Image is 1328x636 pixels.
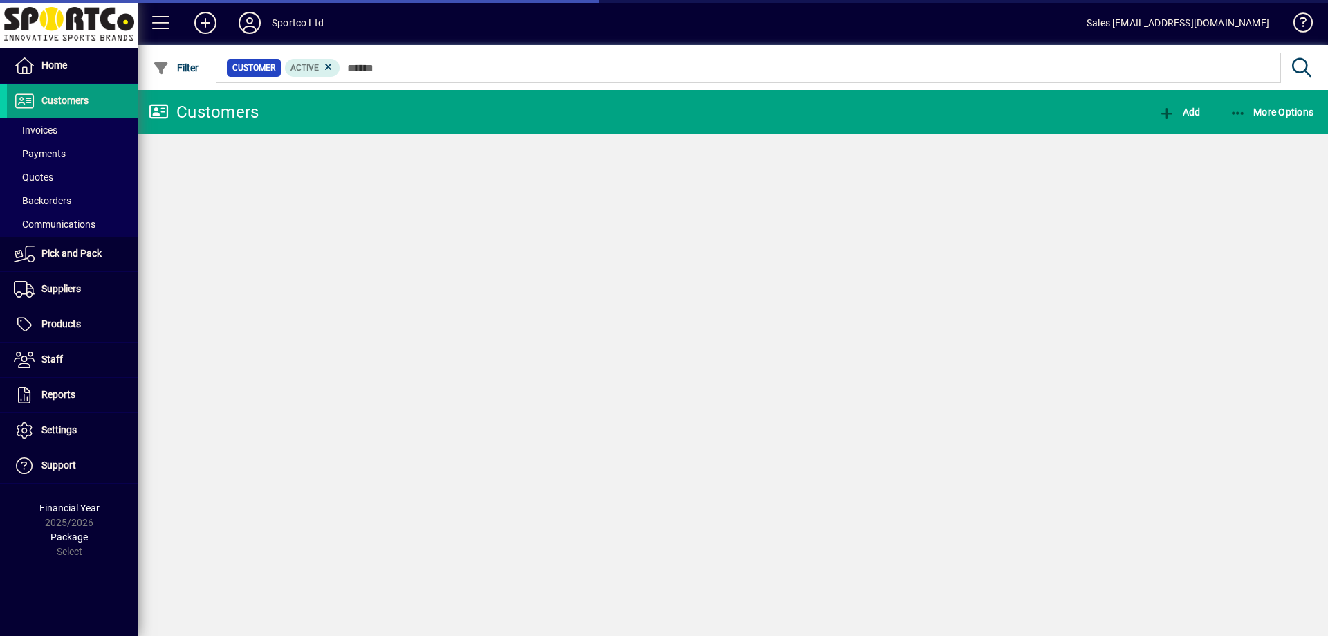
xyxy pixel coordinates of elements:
[290,63,319,73] span: Active
[41,460,76,471] span: Support
[41,95,89,106] span: Customers
[41,389,75,400] span: Reports
[7,212,138,236] a: Communications
[149,55,203,80] button: Filter
[14,148,66,159] span: Payments
[7,165,138,189] a: Quotes
[7,48,138,83] a: Home
[14,195,71,206] span: Backorders
[7,118,138,142] a: Invoices
[1155,100,1203,125] button: Add
[39,502,100,514] span: Financial Year
[14,172,53,183] span: Quotes
[50,531,88,543] span: Package
[7,189,138,212] a: Backorders
[41,283,81,294] span: Suppliers
[41,354,63,365] span: Staff
[232,61,275,75] span: Customer
[1159,107,1200,118] span: Add
[7,448,138,483] a: Support
[41,60,67,71] span: Home
[285,59,340,77] mat-chip: Activation Status: Active
[7,307,138,342] a: Products
[7,237,138,271] a: Pick and Pack
[7,272,138,307] a: Suppliers
[153,62,199,73] span: Filter
[7,378,138,412] a: Reports
[183,10,228,35] button: Add
[14,125,57,136] span: Invoices
[149,101,259,123] div: Customers
[41,318,81,329] span: Products
[14,219,95,230] span: Communications
[41,248,102,259] span: Pick and Pack
[1087,12,1269,34] div: Sales [EMAIL_ADDRESS][DOMAIN_NAME]
[1230,107,1314,118] span: More Options
[7,142,138,165] a: Payments
[228,10,272,35] button: Profile
[7,343,138,377] a: Staff
[1226,100,1318,125] button: More Options
[272,12,324,34] div: Sportco Ltd
[41,424,77,435] span: Settings
[7,413,138,448] a: Settings
[1283,3,1311,48] a: Knowledge Base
